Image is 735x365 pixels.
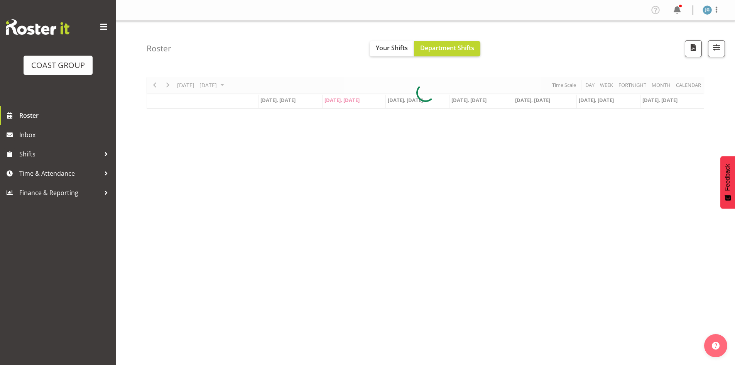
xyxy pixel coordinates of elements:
[685,40,702,57] button: Download a PDF of the roster according to the set date range.
[712,342,720,350] img: help-xxl-2.png
[19,110,112,121] span: Roster
[703,5,712,15] img: jason-garvey1164.jpg
[19,168,100,179] span: Time & Attendance
[147,44,171,53] h4: Roster
[370,41,414,56] button: Your Shifts
[19,187,100,199] span: Finance & Reporting
[720,156,735,209] button: Feedback - Show survey
[414,41,480,56] button: Department Shifts
[708,40,725,57] button: Filter Shifts
[724,164,731,191] span: Feedback
[31,59,85,71] div: COAST GROUP
[19,148,100,160] span: Shifts
[19,129,112,141] span: Inbox
[376,44,408,52] span: Your Shifts
[6,19,69,35] img: Rosterit website logo
[420,44,474,52] span: Department Shifts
